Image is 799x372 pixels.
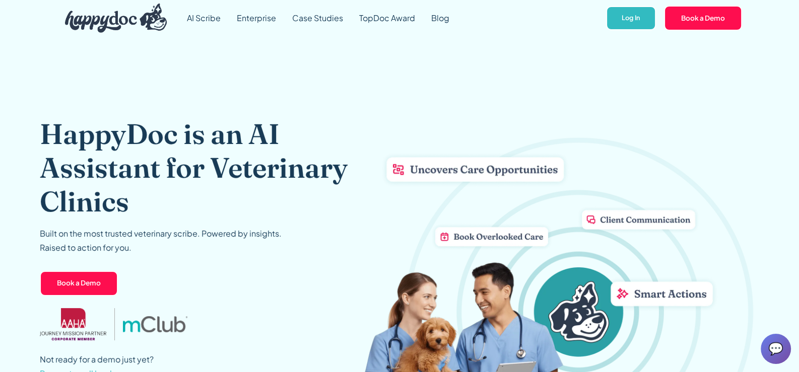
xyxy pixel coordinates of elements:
[40,227,282,255] p: Built on the most trusted veterinary scribe. Powered by insights. Raised to action for you.
[65,4,167,33] img: HappyDoc Logo: A happy dog with his ear up, listening.
[40,271,118,296] a: Book a Demo
[123,316,187,332] img: mclub logo
[664,6,742,31] a: Book a Demo
[57,1,167,35] a: home
[40,308,106,340] img: AAHA Advantage logo
[606,6,656,31] a: Log In
[40,117,363,218] h1: HappyDoc is an AI Assistant for Veterinary Clinics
